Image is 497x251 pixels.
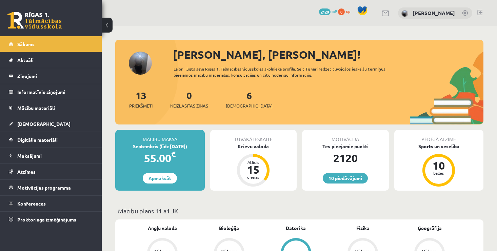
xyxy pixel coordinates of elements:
[418,225,442,232] a: Ģeogrāfija
[226,102,273,109] span: [DEMOGRAPHIC_DATA]
[243,175,263,179] div: dienas
[171,149,176,159] span: €
[210,130,297,143] div: Tuvākā ieskaite
[9,132,93,148] a: Digitālie materiāli
[319,8,331,15] span: 2120
[346,8,350,14] span: xp
[7,12,62,29] a: Rīgas 1. Tālmācības vidusskola
[9,36,93,52] a: Sākums
[115,150,205,166] div: 55.00
[338,8,345,15] span: 0
[17,185,71,191] span: Motivācijas programma
[429,171,449,175] div: balles
[118,206,481,215] p: Mācību plāns 11.a1 JK
[243,164,263,175] div: 15
[286,225,306,232] a: Datorika
[394,143,484,188] a: Sports un veselība 10 balles
[9,180,93,195] a: Motivācijas programma
[174,66,395,78] div: Laipni lūgts savā Rīgas 1. Tālmācības vidusskolas skolnieka profilā. Šeit Tu vari redzēt tuvojošo...
[9,148,93,163] a: Maksājumi
[9,52,93,68] a: Aktuāli
[243,160,263,164] div: Atlicis
[429,160,449,171] div: 10
[401,10,408,17] img: Viktorija Jeļizarova
[17,148,93,163] legend: Maksājumi
[9,196,93,211] a: Konferences
[17,84,93,100] legend: Informatīvie ziņojumi
[319,8,337,14] a: 2120 mP
[17,137,58,143] span: Digitālie materiāli
[9,100,93,116] a: Mācību materiāli
[9,212,93,227] a: Proktoringa izmēģinājums
[219,225,239,232] a: Bioloģija
[129,89,153,109] a: 13Priekšmeti
[394,143,484,150] div: Sports un veselība
[226,89,273,109] a: 6[DEMOGRAPHIC_DATA]
[143,173,177,184] a: Apmaksāt
[338,8,354,14] a: 0 xp
[170,89,208,109] a: 0Neizlasītās ziņas
[323,173,368,184] a: 10 piedāvājumi
[9,164,93,179] a: Atzīmes
[17,57,34,63] span: Aktuāli
[302,130,389,143] div: Motivācija
[17,105,55,111] span: Mācību materiāli
[356,225,370,232] a: Fizika
[17,200,46,207] span: Konferences
[148,225,177,232] a: Angļu valoda
[210,143,297,188] a: Krievu valoda Atlicis 15 dienas
[173,46,483,63] div: [PERSON_NAME], [PERSON_NAME]!
[302,143,389,150] div: Tev pieejamie punkti
[9,116,93,132] a: [DEMOGRAPHIC_DATA]
[115,143,205,150] div: Septembris (līdz [DATE])
[9,84,93,100] a: Informatīvie ziņojumi
[332,8,337,14] span: mP
[302,150,389,166] div: 2120
[17,121,71,127] span: [DEMOGRAPHIC_DATA]
[413,9,455,16] a: [PERSON_NAME]
[17,41,35,47] span: Sākums
[9,68,93,84] a: Ziņojumi
[17,216,76,223] span: Proktoringa izmēģinājums
[115,130,205,143] div: Mācību maksa
[210,143,297,150] div: Krievu valoda
[17,68,93,84] legend: Ziņojumi
[394,130,484,143] div: Pēdējā atzīme
[129,102,153,109] span: Priekšmeti
[17,169,36,175] span: Atzīmes
[170,102,208,109] span: Neizlasītās ziņas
